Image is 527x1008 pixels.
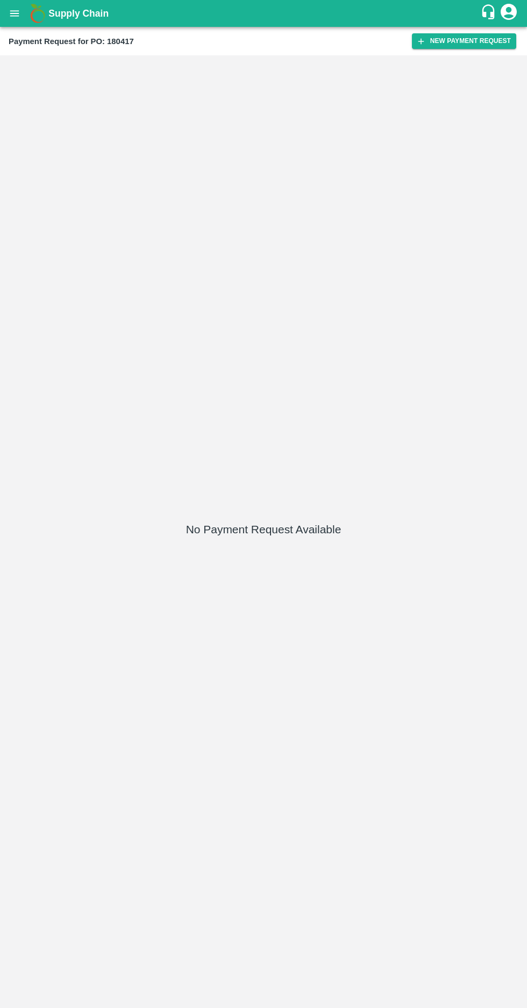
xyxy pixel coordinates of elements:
[412,33,516,49] button: New Payment Request
[2,1,27,26] button: open drawer
[186,522,341,537] h5: No Payment Request Available
[9,37,134,46] b: Payment Request for PO: 180417
[499,2,518,25] div: account of current user
[48,8,109,19] b: Supply Chain
[27,3,48,24] img: logo
[48,6,480,21] a: Supply Chain
[480,4,499,23] div: customer-support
